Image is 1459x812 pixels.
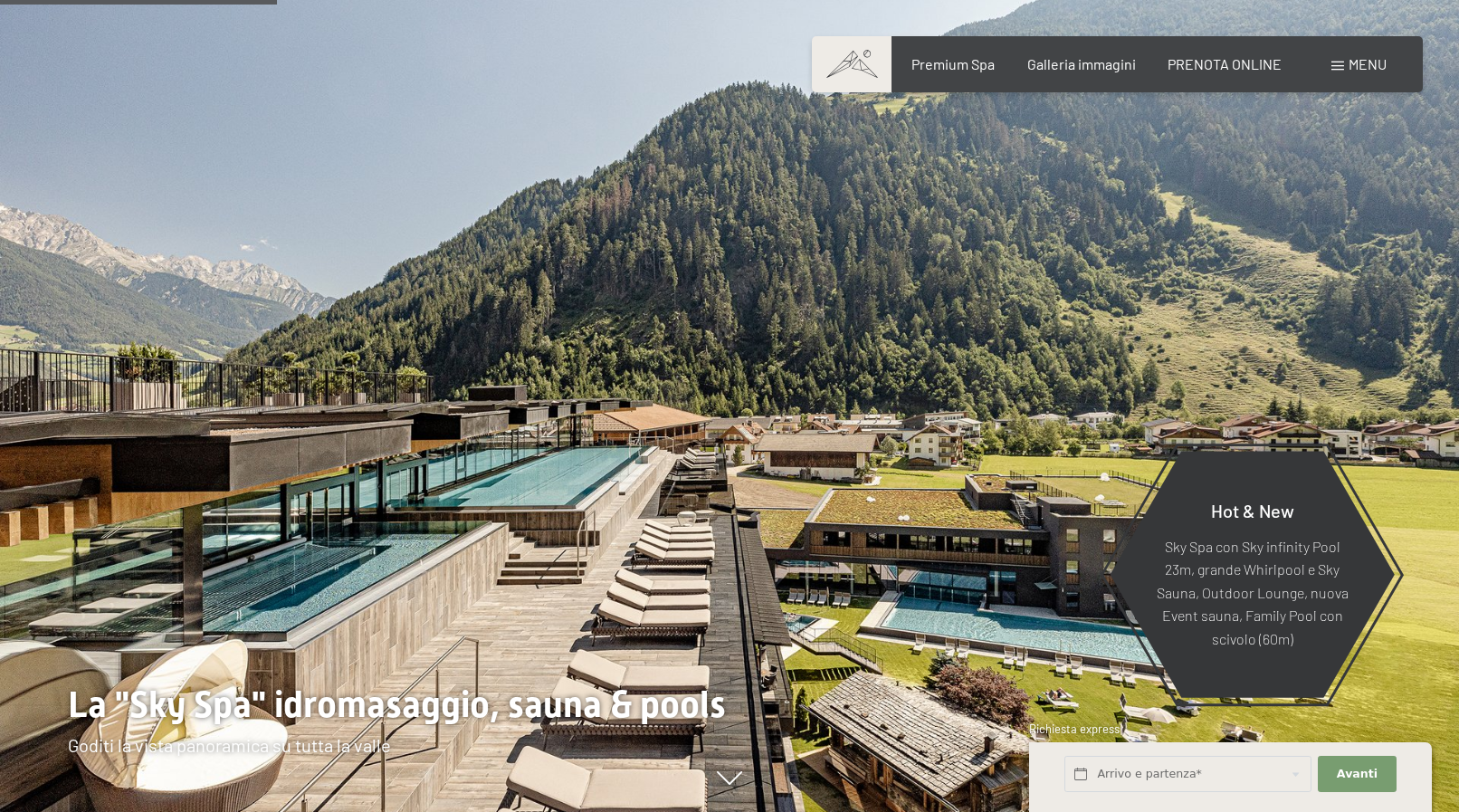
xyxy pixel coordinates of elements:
button: Avanti [1318,756,1396,793]
p: Sky Spa con Sky infinity Pool 23m, grande Whirlpool e Sky Sauna, Outdoor Lounge, nuova Event saun... [1154,534,1350,650]
span: Richiesta express [1029,721,1120,736]
span: Menu [1349,55,1387,72]
a: Premium Spa [911,55,995,72]
span: Hot & New [1211,499,1294,521]
a: Hot & New Sky Spa con Sky infinity Pool 23m, grande Whirlpool e Sky Sauna, Outdoor Lounge, nuova ... [1109,450,1396,699]
span: Avanti [1337,766,1378,782]
a: PRENOTA ONLINE [1168,55,1282,72]
a: Galleria immagini [1027,55,1136,72]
